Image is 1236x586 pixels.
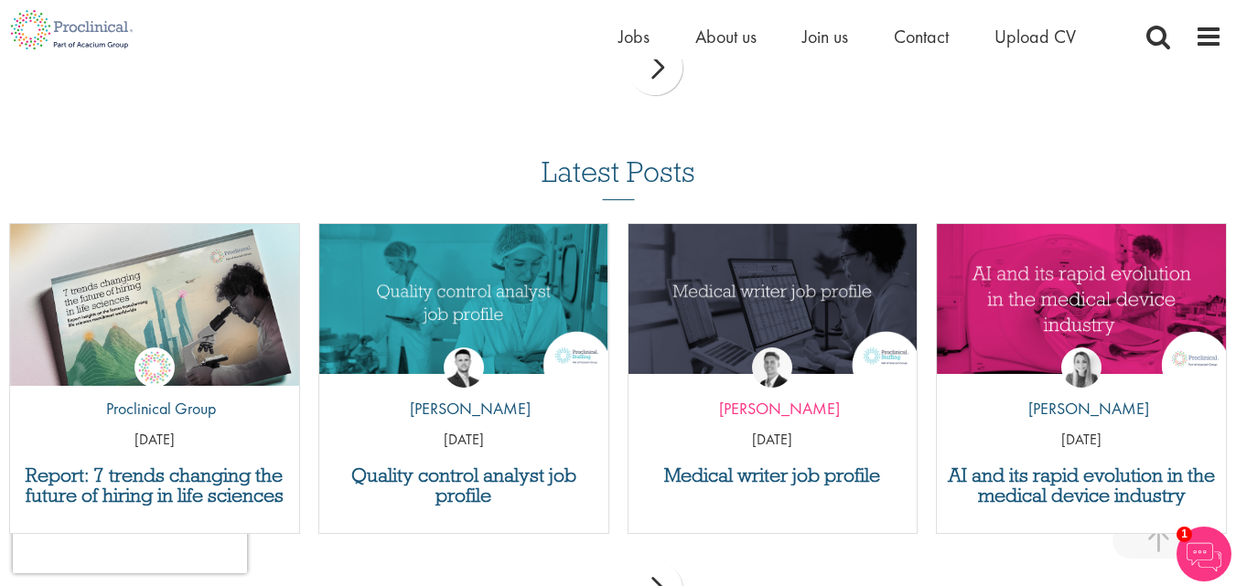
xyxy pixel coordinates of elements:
a: Proclinical Group Proclinical Group [92,347,216,430]
p: [DATE] [629,430,918,451]
a: Jobs [618,25,650,48]
a: Join us [802,25,848,48]
p: [PERSON_NAME] [396,397,531,421]
a: AI and its rapid evolution in the medical device industry [946,465,1217,506]
img: Hannah Burke [1061,347,1102,388]
a: About us [695,25,757,48]
img: Chatbot [1177,527,1231,581]
img: AI and Its Impact on the Medical Device Industry | Proclinical [937,224,1226,374]
p: [DATE] [319,430,608,451]
p: Proclinical Group [92,397,216,421]
a: Link to a post [10,224,299,386]
a: George Watson [PERSON_NAME] [705,347,840,430]
img: George Watson [752,347,792,388]
a: Hannah Burke [PERSON_NAME] [1015,347,1149,430]
img: Proclinical: Life sciences hiring trends report 2025 [10,224,299,387]
a: Quality control analyst job profile [328,465,599,506]
img: quality control analyst job profile [319,224,608,374]
p: [PERSON_NAME] [1015,397,1149,421]
a: Joshua Godden [PERSON_NAME] [396,347,531,430]
img: Proclinical Group [134,347,175,388]
img: Joshua Godden [444,347,484,388]
img: Medical writer job profile [629,224,918,374]
p: [DATE] [10,430,299,451]
div: next [628,40,682,95]
a: Report: 7 trends changing the future of hiring in life sciences [19,465,290,506]
a: Link to a post [319,224,608,386]
a: Upload CV [994,25,1076,48]
a: Contact [894,25,949,48]
a: Medical writer job profile [638,465,908,485]
p: [PERSON_NAME] [705,397,840,421]
a: Link to a post [937,224,1226,386]
p: [DATE] [937,430,1226,451]
h3: Latest Posts [542,156,695,200]
span: 1 [1177,527,1192,542]
a: Link to a post [629,224,918,386]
